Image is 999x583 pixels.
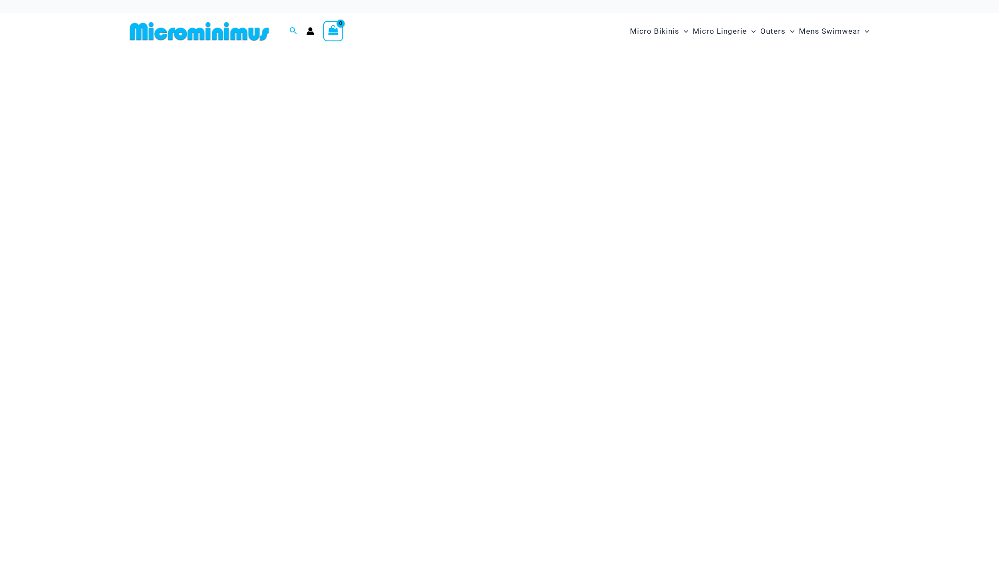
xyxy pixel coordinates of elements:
nav: Site Navigation [626,16,873,46]
span: Micro Lingerie [693,20,747,43]
span: Mens Swimwear [799,20,860,43]
span: Outers [760,20,786,43]
span: Menu Toggle [786,20,794,43]
span: Menu Toggle [860,20,869,43]
a: View Shopping Cart, empty [323,21,344,41]
a: Micro BikinisMenu ToggleMenu Toggle [628,18,690,45]
span: Menu Toggle [679,20,688,43]
img: MM SHOP LOGO FLAT [126,21,273,41]
a: Micro LingerieMenu ToggleMenu Toggle [690,18,758,45]
a: Mens SwimwearMenu ToggleMenu Toggle [797,18,871,45]
span: Micro Bikinis [630,20,679,43]
a: Account icon link [306,27,314,35]
a: Search icon link [289,26,297,37]
span: Menu Toggle [747,20,756,43]
a: OutersMenu ToggleMenu Toggle [758,18,797,45]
